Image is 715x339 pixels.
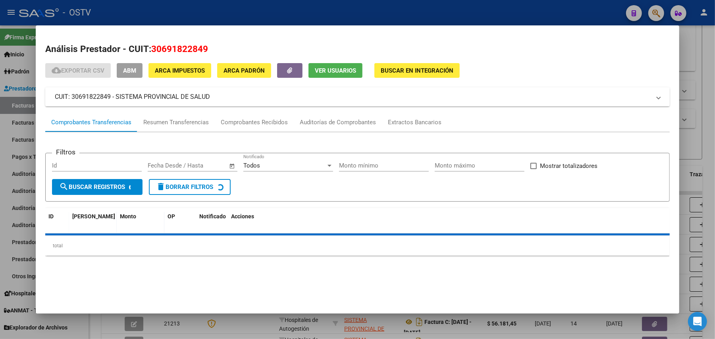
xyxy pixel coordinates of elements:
span: Buscar Registros [59,183,125,191]
div: Comprobantes Transferencias [51,118,131,127]
span: ARCA Padrón [224,67,265,74]
span: ARCA Impuestos [155,67,205,74]
button: Borrar Filtros [149,179,231,195]
button: ARCA Padrón [217,63,271,78]
mat-expansion-panel-header: CUIT: 30691822849 - SISTEMA PROVINCIAL DE SALUD [45,87,670,106]
button: Buscar Registros [52,179,143,195]
mat-icon: search [59,182,69,191]
button: Open calendar [228,162,237,171]
mat-panel-title: CUIT: 30691822849 - SISTEMA PROVINCIAL DE SALUD [55,92,651,102]
span: Acciones [231,213,254,220]
span: Borrar Filtros [156,183,213,191]
span: Buscar en Integración [381,67,453,74]
span: Monto [120,213,136,220]
datatable-header-cell: ID [45,208,69,234]
span: Ver Usuarios [315,67,356,74]
datatable-header-cell: Acciones [228,208,677,234]
span: [PERSON_NAME] [72,213,115,220]
datatable-header-cell: Monto [117,208,164,234]
mat-icon: delete [156,182,166,191]
span: 30691822849 [151,44,208,54]
span: OP [168,213,175,220]
button: Exportar CSV [45,63,111,78]
button: ABM [117,63,143,78]
button: Buscar en Integración [374,63,460,78]
datatable-header-cell: Fecha T. [69,208,117,234]
div: Auditorías de Comprobantes [300,118,376,127]
button: Ver Usuarios [308,63,362,78]
span: Mostrar totalizadores [540,161,597,171]
input: Fecha fin [187,162,225,169]
h2: Análisis Prestador - CUIT: [45,42,670,56]
span: Notificado [199,213,226,220]
button: ARCA Impuestos [148,63,211,78]
datatable-header-cell: OP [164,208,196,234]
div: total [45,236,670,256]
datatable-header-cell: Notificado [196,208,228,234]
input: Fecha inicio [148,162,180,169]
mat-icon: cloud_download [52,65,61,75]
span: ID [48,213,54,220]
span: Todos [243,162,260,169]
span: ABM [123,67,136,74]
div: Resumen Transferencias [143,118,209,127]
div: Open Intercom Messenger [688,312,707,331]
span: Exportar CSV [52,67,104,74]
div: Comprobantes Recibidos [221,118,288,127]
div: Extractos Bancarios [388,118,441,127]
h3: Filtros [52,147,79,157]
